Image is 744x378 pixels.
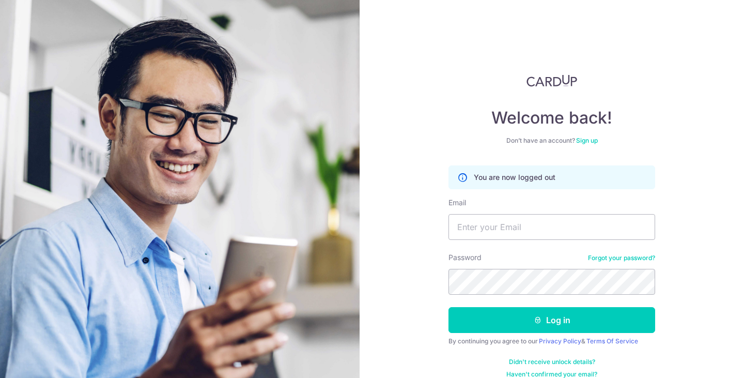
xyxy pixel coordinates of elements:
img: CardUp Logo [526,74,577,87]
a: Forgot your password? [588,254,655,262]
a: Didn't receive unlock details? [509,358,595,366]
label: Password [448,252,482,263]
button: Log in [448,307,655,333]
a: Sign up [576,137,598,144]
h4: Welcome back! [448,108,655,128]
a: Terms Of Service [586,337,638,345]
input: Enter your Email [448,214,655,240]
div: Don’t have an account? [448,137,655,145]
p: You are now logged out [474,172,555,183]
div: By continuing you agree to our & [448,337,655,345]
label: Email [448,198,466,208]
a: Privacy Policy [539,337,581,345]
